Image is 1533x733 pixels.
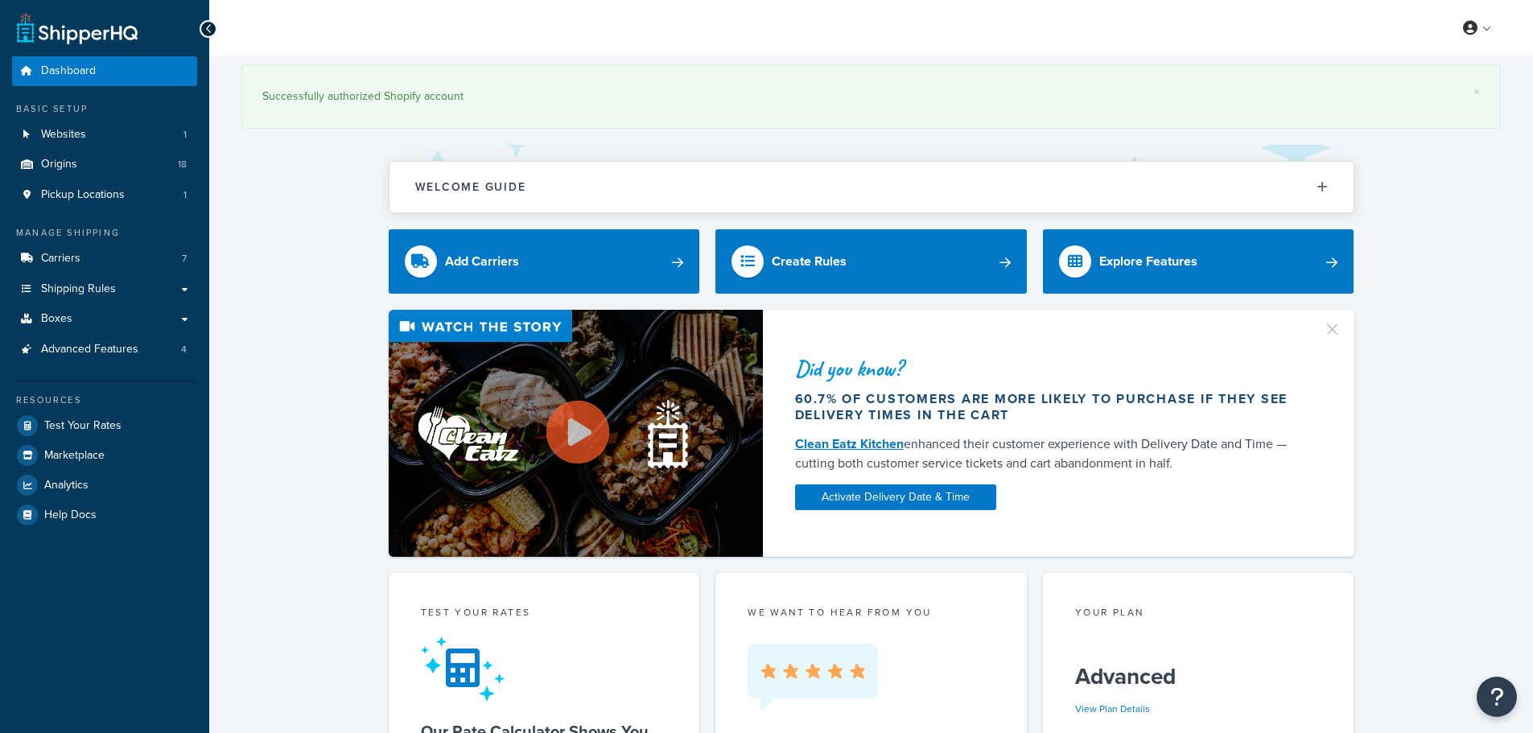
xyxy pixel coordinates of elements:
span: Advanced Features [41,343,138,356]
a: Shipping Rules [12,274,197,304]
a: Boxes [12,304,197,334]
span: Test Your Rates [44,419,122,433]
a: Pickup Locations1 [12,180,197,210]
h2: Welcome Guide [415,181,526,193]
li: Origins [12,150,197,179]
span: Origins [41,158,77,171]
span: Shipping Rules [41,282,116,296]
li: Advanced Features [12,335,197,364]
a: Help Docs [12,500,197,529]
a: Test Your Rates [12,411,197,440]
span: Boxes [41,312,72,326]
div: Create Rules [772,250,847,273]
button: Open Resource Center [1477,677,1517,717]
div: enhanced their customer experience with Delivery Date and Time — cutting both customer service ti... [795,434,1304,473]
a: Advanced Features4 [12,335,197,364]
div: Did you know? [795,357,1304,380]
span: Carriers [41,252,80,266]
li: Pickup Locations [12,180,197,210]
span: 4 [181,343,187,356]
span: Pickup Locations [41,188,125,202]
span: 7 [182,252,187,266]
div: Resources [12,393,197,407]
a: Analytics [12,471,197,500]
button: Welcome Guide [389,162,1354,212]
a: Activate Delivery Date & Time [795,484,996,510]
div: Successfully authorized Shopify account [262,85,1480,108]
span: Marketplace [44,449,105,463]
div: Add Carriers [445,250,519,273]
a: Dashboard [12,56,197,86]
div: Manage Shipping [12,226,197,240]
div: Test your rates [421,605,668,624]
a: Explore Features [1043,229,1354,294]
a: Origins18 [12,150,197,179]
li: Carriers [12,244,197,274]
a: × [1473,85,1480,98]
a: Create Rules [715,229,1027,294]
a: Carriers7 [12,244,197,274]
img: Video thumbnail [389,310,763,557]
span: 1 [183,128,187,142]
a: View Plan Details [1075,702,1150,716]
p: we want to hear from you [748,605,995,620]
a: Marketplace [12,441,197,470]
h5: Advanced [1075,664,1322,690]
span: 18 [178,158,187,171]
span: Analytics [44,479,89,492]
div: Basic Setup [12,102,197,116]
span: Help Docs [44,509,97,522]
a: Websites1 [12,120,197,150]
div: 60.7% of customers are more likely to purchase if they see delivery times in the cart [795,391,1304,423]
li: Websites [12,120,197,150]
div: Explore Features [1099,250,1197,273]
a: Add Carriers [389,229,700,294]
span: Dashboard [41,64,96,78]
a: Clean Eatz Kitchen [795,434,904,453]
span: Websites [41,128,86,142]
span: 1 [183,188,187,202]
div: Your Plan [1075,605,1322,624]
